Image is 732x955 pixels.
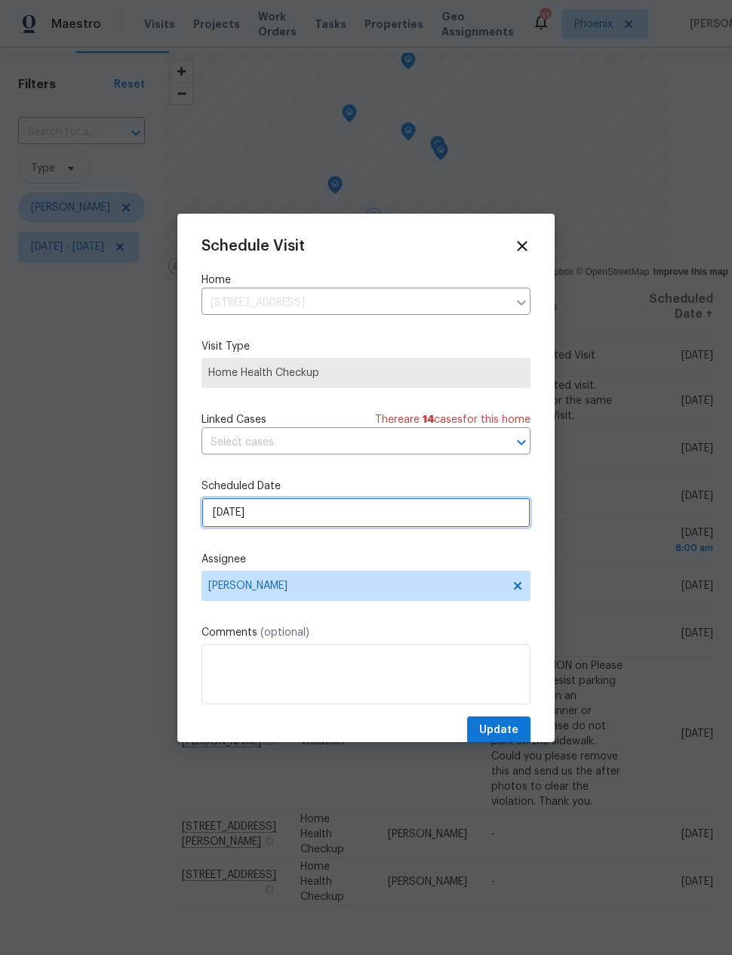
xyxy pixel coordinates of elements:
span: 14 [423,414,434,425]
span: Update [479,721,518,740]
span: Home Health Checkup [208,365,524,380]
span: Schedule Visit [201,239,305,254]
span: (optional) [260,627,309,638]
label: Visit Type [201,339,531,354]
label: Home [201,273,531,288]
input: M/D/YYYY [201,498,531,528]
span: [PERSON_NAME] [208,580,504,592]
button: Update [467,716,531,744]
label: Scheduled Date [201,479,531,494]
label: Assignee [201,552,531,567]
span: There are case s for this home [375,412,531,427]
button: Open [511,432,532,453]
input: Enter in an address [201,291,508,315]
span: Close [514,238,531,254]
label: Comments [201,625,531,640]
input: Select cases [201,431,488,454]
span: Linked Cases [201,412,266,427]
